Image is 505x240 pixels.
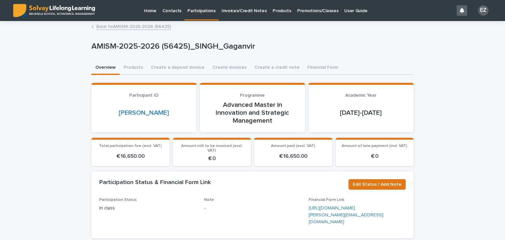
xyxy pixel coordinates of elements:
span: Note [204,198,214,202]
p: AMISM-2025-2026 (56425)_SINGH_Gaganvir [91,42,411,51]
p: € 16,650.00 [95,153,166,159]
span: Amount of late payment (incl. VAT) [342,144,407,148]
span: Participation Status [99,198,137,202]
button: Edit Status / Add Note [349,179,406,190]
button: Create invoices [208,61,251,75]
p: € 16,650.00 [258,153,328,159]
p: Advanced Master in Innovation and Strategic Management [208,101,297,125]
button: Overview [91,61,120,75]
span: Participant ID [129,93,158,98]
a: [URL][DOMAIN_NAME][PERSON_NAME][EMAIL_ADDRESS][DOMAIN_NAME] [309,206,383,224]
h2: Participation Status & Financial Form Link [99,179,211,186]
span: Programme [240,93,265,98]
button: Products [120,61,147,75]
p: - [204,205,301,212]
p: In class [99,205,196,212]
button: Create a credit note [251,61,303,75]
span: Edit Status / Add Note [353,181,401,188]
div: EZ [478,5,489,16]
span: Amount paid (excl. VAT) [271,144,315,148]
span: Financial Form Link [309,198,344,202]
span: Amount still to be invoiced (excl. VAT) [181,144,243,153]
img: ED0IkcNQHGZZMpCVrDht [13,4,95,17]
span: Total participation fee (excl. VAT) [99,144,162,148]
p: € 0 [340,153,410,159]
button: Financial Form [303,61,342,75]
a: Back toAMISM-2025-2026 (56425) [96,22,171,30]
a: [PERSON_NAME] [119,109,169,117]
button: Create a deposit invoice [147,61,208,75]
span: Academic Year [345,93,376,98]
p: € 0 [177,156,247,162]
p: [DATE]-[DATE] [316,109,406,117]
